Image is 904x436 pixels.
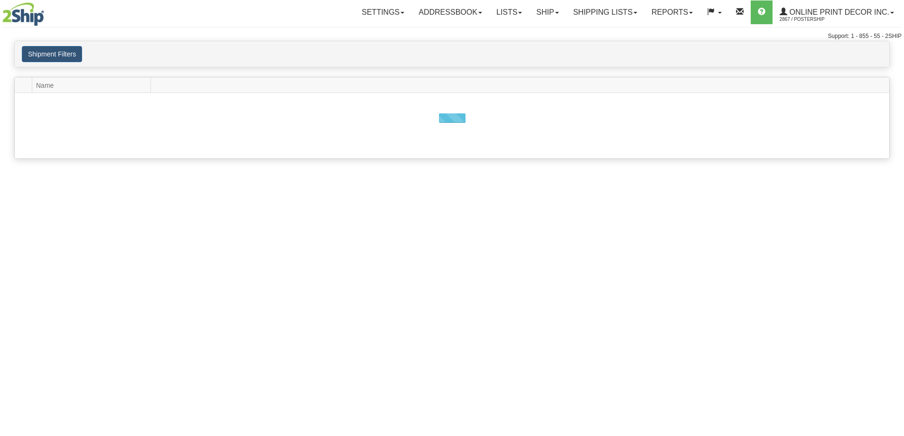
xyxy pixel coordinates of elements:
img: logo2867.jpg [2,2,44,26]
a: Shipping lists [566,0,644,24]
a: Reports [644,0,700,24]
span: Online Print Decor Inc. [787,8,889,16]
a: Lists [489,0,529,24]
iframe: chat widget [882,169,903,266]
span: 2867 / PosterShip [780,15,851,24]
a: Settings [354,0,411,24]
button: Shipment Filters [22,46,82,62]
a: Ship [529,0,566,24]
div: Support: 1 - 855 - 55 - 2SHIP [2,32,902,40]
a: Online Print Decor Inc. 2867 / PosterShip [773,0,901,24]
a: Addressbook [411,0,489,24]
